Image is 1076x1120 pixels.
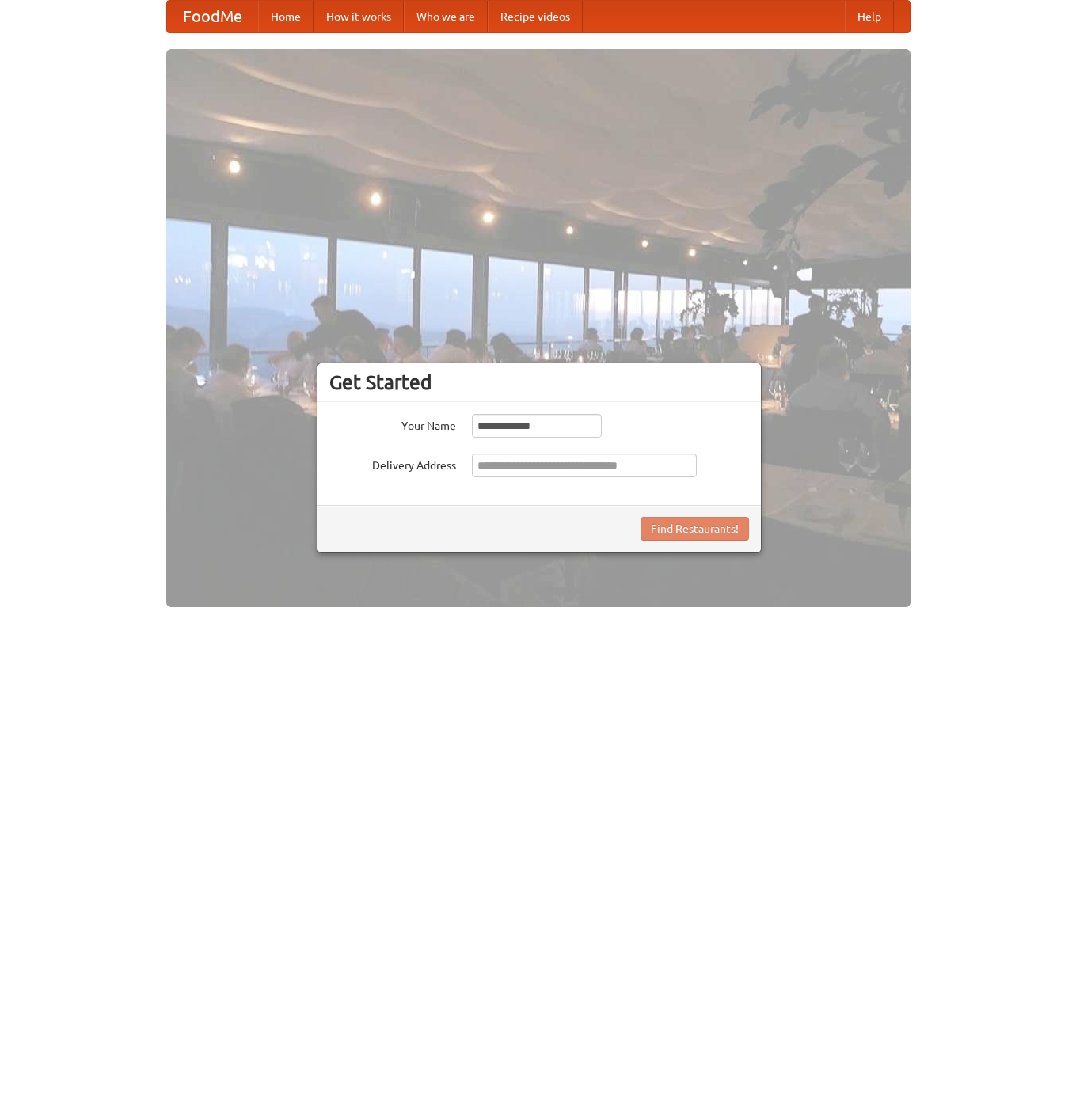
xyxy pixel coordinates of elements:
[329,414,456,434] label: Your Name
[314,1,404,32] a: How it works
[488,1,583,32] a: Recipe videos
[258,1,314,32] a: Home
[641,517,749,541] button: Find Restaurants!
[329,454,456,473] label: Delivery Address
[167,1,258,32] a: FoodMe
[404,1,488,32] a: Who we are
[845,1,894,32] a: Help
[329,370,749,394] h3: Get Started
